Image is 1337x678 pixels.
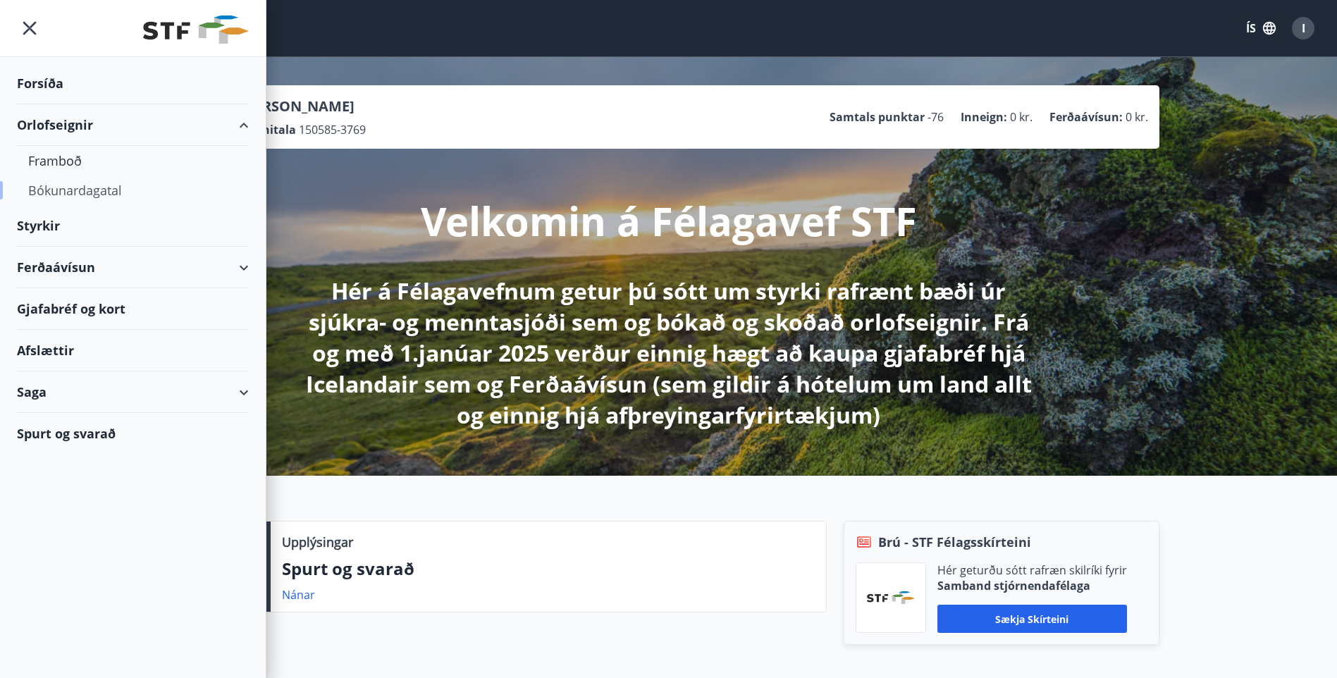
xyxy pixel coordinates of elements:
button: Sækja skírteini [937,605,1127,633]
p: Samtals punktar [830,109,925,125]
p: Hér á Félagavefnum getur þú sótt um styrki rafrænt bæði úr sjúkra- og menntasjóði sem og bókað og... [297,276,1041,431]
div: Ferðaávísun [17,247,249,288]
span: 0 kr. [1010,109,1033,125]
div: Spurt og svarað [17,413,249,454]
p: Upplýsingar [282,533,353,551]
img: union_logo [143,16,249,44]
p: Ferðaávísun : [1049,109,1123,125]
button: menu [17,16,42,41]
span: 0 kr. [1126,109,1148,125]
p: Velkomin á Félagavef STF [421,194,917,247]
p: Kennitala [240,122,296,137]
span: -76 [928,109,944,125]
span: Brú - STF Félagsskírteini [878,533,1031,551]
p: Spurt og svarað [282,557,815,581]
span: 150585-3769 [299,122,366,137]
img: vjCaq2fThgY3EUYqSgpjEiBg6WP39ov69hlhuPVN.png [867,591,915,604]
div: Afslættir [17,330,249,371]
button: ÍS [1238,16,1283,41]
div: Styrkir [17,205,249,247]
div: Orlofseignir [17,104,249,146]
p: Inneign : [961,109,1007,125]
p: [PERSON_NAME] [240,97,366,116]
span: I [1302,20,1305,36]
a: Nánar [282,587,315,603]
p: Samband stjórnendafélaga [937,578,1127,593]
div: Gjafabréf og kort [17,288,249,330]
div: Framboð [28,146,238,175]
div: Bókunardagatal [28,175,238,205]
div: Forsíða [17,63,249,104]
div: Saga [17,371,249,413]
p: Hér geturðu sótt rafræn skilríki fyrir [937,562,1127,578]
button: I [1286,11,1320,45]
